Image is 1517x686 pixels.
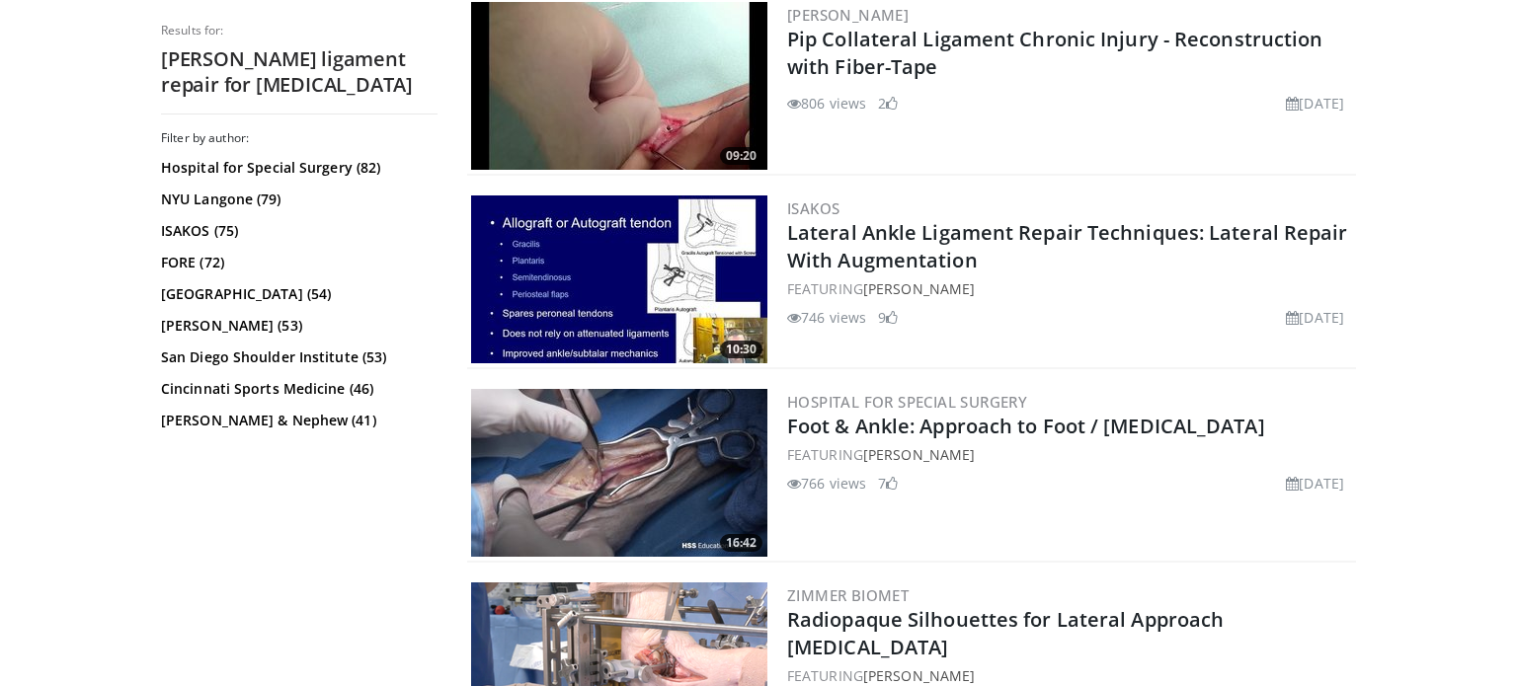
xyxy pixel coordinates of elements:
a: 16:42 [471,389,767,557]
a: [GEOGRAPHIC_DATA] (54) [161,284,433,304]
span: 09:20 [720,147,762,165]
li: [DATE] [1286,307,1344,328]
img: 6f317bdf-70c8-43bd-9f97-6b375f2ddbd2.300x170_q85_crop-smart_upscale.jpg [471,2,767,170]
h2: [PERSON_NAME] ligament repair for [MEDICAL_DATA] [161,46,438,98]
span: 10:30 [720,341,762,358]
li: 766 views [787,473,866,494]
h3: Filter by author: [161,130,438,146]
img: cd241a30-c8d9-4014-bf46-90aaddb12cdf.300x170_q85_crop-smart_upscale.jpg [471,195,767,363]
a: [PERSON_NAME] [863,666,975,685]
span: 16:42 [720,534,762,552]
li: 9 [878,307,898,328]
a: [PERSON_NAME] & Nephew (41) [161,411,433,430]
a: FORE (72) [161,253,433,272]
a: Radiopaque Silhouettes for Lateral Approach [MEDICAL_DATA] [787,606,1224,660]
a: Cincinnati Sports Medicine (46) [161,379,433,399]
div: FEATURING [787,278,1352,299]
a: 09:20 [471,2,767,170]
a: [PERSON_NAME] [863,445,975,464]
a: NYU Langone (79) [161,190,433,209]
a: [PERSON_NAME] [787,5,909,25]
a: ISAKOS [787,198,839,218]
li: [DATE] [1286,473,1344,494]
a: [PERSON_NAME] [863,279,975,298]
li: 2 [878,93,898,114]
li: 806 views [787,93,866,114]
li: 746 views [787,307,866,328]
p: Results for: [161,23,438,38]
a: Hospital for Special Surgery (82) [161,158,433,178]
a: 10:30 [471,195,767,363]
a: [PERSON_NAME] (53) [161,316,433,336]
a: San Diego Shoulder Institute (53) [161,347,433,367]
a: Lateral Ankle Ligament Repair Techniques: Lateral Repair With Augmentation [787,219,1348,273]
a: Pip Collateral Ligament Chronic Injury - Reconstruction with Fiber-Tape [787,26,1323,80]
a: Zimmer Biomet [787,585,909,605]
a: Hospital for Special Surgery [787,392,1027,412]
li: 7 [878,473,898,494]
img: c0f33d2c-ff1a-46e4-815e-c90548e8c577.300x170_q85_crop-smart_upscale.jpg [471,389,767,557]
li: [DATE] [1286,93,1344,114]
a: ISAKOS (75) [161,221,433,241]
div: FEATURING [787,444,1352,465]
div: FEATURING [787,665,1352,686]
a: Foot & Ankle: Approach to Foot / [MEDICAL_DATA] [787,413,1265,439]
